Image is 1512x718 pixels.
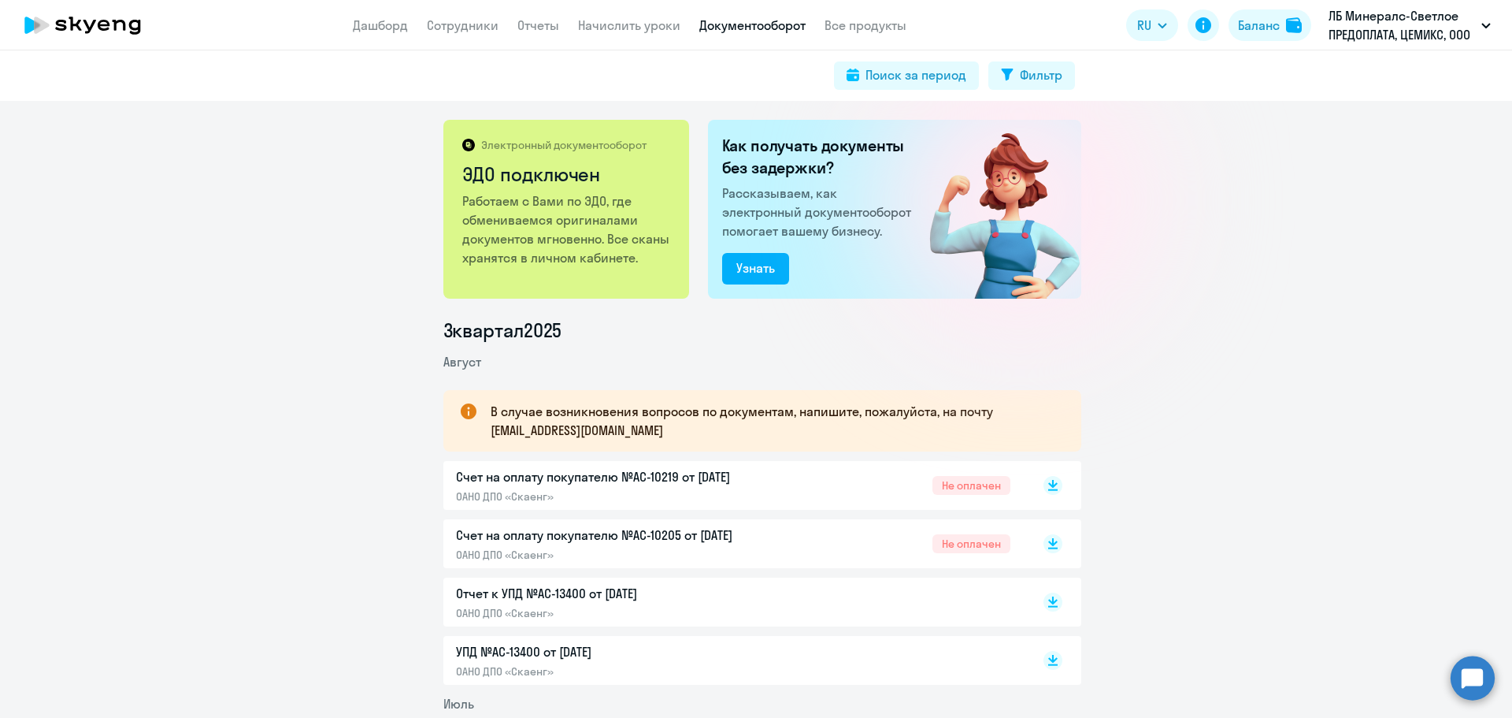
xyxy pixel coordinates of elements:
[1329,6,1475,44] p: ЛБ Минералс-Светлое ПРЕДОПЛАТА, ЦЕМИКС, ООО
[427,17,498,33] a: Сотрудники
[456,584,1010,620] a: Отчет к УПД №AC-13400 от [DATE]ОАНО ДПО «Скаенг»
[456,526,1010,562] a: Счет на оплату покупателю №AC-10205 от [DATE]ОАНО ДПО «Скаенг»Не оплачен
[722,184,917,240] p: Рассказываем, как электронный документооборот помогает вашему бизнесу.
[904,120,1081,299] img: connected
[932,476,1010,495] span: Не оплачен
[456,664,787,679] p: ОАНО ДПО «Скаенг»
[456,642,787,661] p: УПД №AC-13400 от [DATE]
[722,135,917,179] h2: Как получать документы без задержки?
[456,467,787,486] p: Счет на оплату покупателю №AC-10219 от [DATE]
[481,138,647,152] p: Электронный документооборот
[353,17,408,33] a: Дашборд
[1020,65,1062,84] div: Фильтр
[456,467,1010,504] a: Счет на оплату покупателю №AC-10219 от [DATE]ОАНО ДПО «Скаенг»Не оплачен
[988,61,1075,90] button: Фильтр
[456,606,787,620] p: ОАНО ДПО «Скаенг»
[456,642,1010,679] a: УПД №AC-13400 от [DATE]ОАНО ДПО «Скаенг»
[1286,17,1302,33] img: balance
[932,534,1010,553] span: Не оплачен
[834,61,979,90] button: Поиск за период
[1137,16,1151,35] span: RU
[456,489,787,504] p: ОАНО ДПО «Скаенг»
[825,17,906,33] a: Все продукты
[1228,9,1311,41] button: Балансbalance
[491,402,1053,440] p: В случае возникновения вопросов по документам, напишите, пожалуйста, на почту [EMAIL_ADDRESS][DOM...
[462,192,673,267] p: Работаем с Вами по ЭДО, где обмениваемся оригиналами документов мгновенно. Все сканы хранятся в л...
[1238,16,1280,35] div: Баланс
[865,65,966,84] div: Поиск за период
[699,17,806,33] a: Документооборот
[443,318,1081,343] li: 3 квартал 2025
[443,354,481,370] span: Август
[456,548,787,562] p: ОАНО ДПО «Скаенг»
[517,17,559,33] a: Отчеты
[1126,9,1178,41] button: RU
[456,584,787,603] p: Отчет к УПД №AC-13400 от [DATE]
[462,162,673,187] h2: ЭДО подключен
[722,253,789,285] button: Узнать
[736,259,775,277] div: Узнать
[578,17,680,33] a: Начислить уроки
[456,526,787,545] p: Счет на оплату покупателю №AC-10205 от [DATE]
[1321,6,1499,44] button: ЛБ Минералс-Светлое ПРЕДОПЛАТА, ЦЕМИКС, ООО
[443,696,474,712] span: Июль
